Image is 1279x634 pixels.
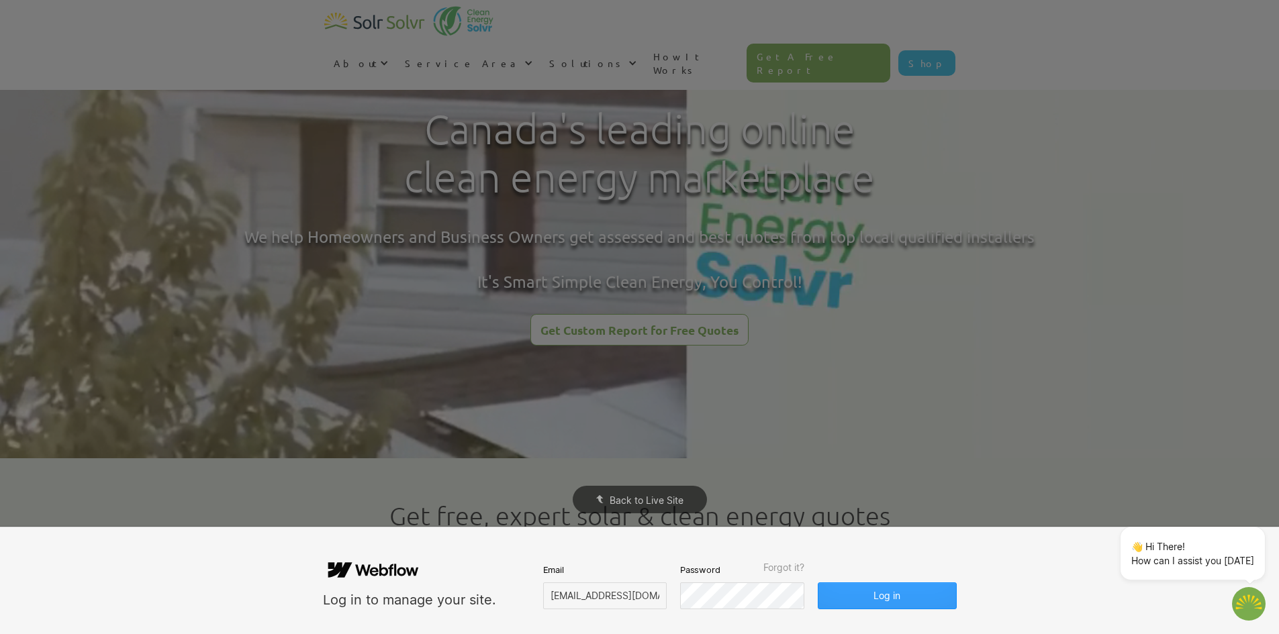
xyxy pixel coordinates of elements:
button: Log in [818,582,956,609]
span: Back to Live Site [610,494,683,506]
img: 1702586718.png [1232,587,1266,621]
span: Email [543,564,564,576]
div: Log in to manage your site. [323,591,496,609]
p: 👋 Hi There! How can I assist you [DATE] [1131,539,1254,568]
span: Forgot it? [763,562,804,573]
button: Open chatbot widget [1232,587,1266,621]
span: Password [680,564,720,576]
